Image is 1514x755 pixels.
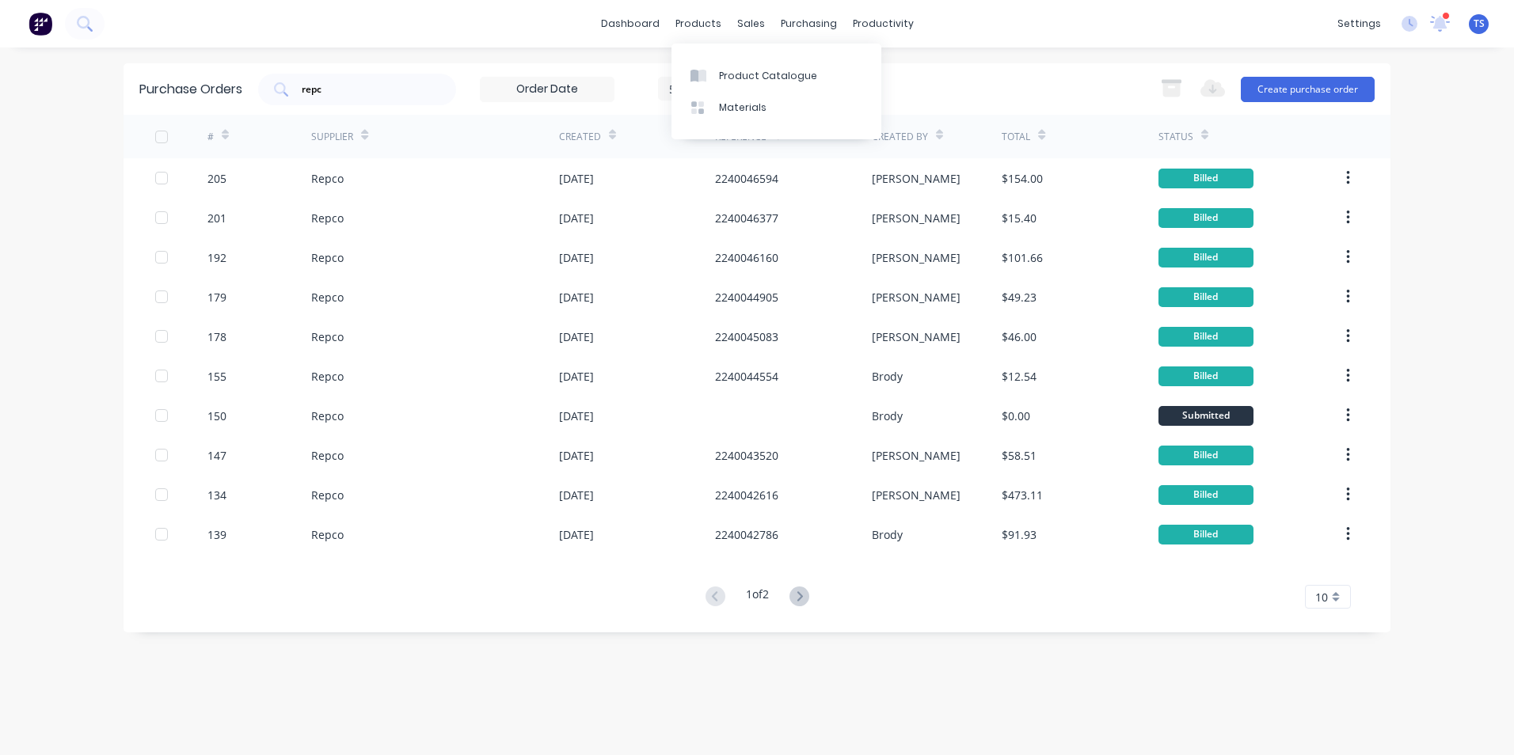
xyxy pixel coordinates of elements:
div: 192 [207,249,226,266]
div: $154.00 [1002,170,1043,187]
div: Repco [311,447,344,464]
div: $58.51 [1002,447,1037,464]
div: Brody [872,408,903,424]
div: products [668,12,729,36]
div: Submitted [1158,406,1253,426]
div: Purchase Orders [139,80,242,99]
img: Factory [29,12,52,36]
div: Created [559,130,601,144]
span: TS [1474,17,1485,31]
div: Repco [311,487,344,503]
div: settings [1330,12,1389,36]
div: Billed [1158,169,1253,188]
div: 201 [207,210,226,226]
div: $91.93 [1002,526,1037,543]
div: [DATE] [559,408,594,424]
div: 139 [207,526,226,543]
a: dashboard [593,12,668,36]
span: 10 [1315,589,1328,605]
div: Brody [872,368,903,385]
div: Supplier [311,130,353,144]
div: Repco [311,328,344,345]
div: 147 [207,447,226,464]
div: $49.23 [1002,289,1037,305]
div: Billed [1158,327,1253,347]
div: Repco [311,249,344,266]
a: Product Catalogue [671,59,881,91]
div: Billed [1158,446,1253,465]
div: 2240046594 [715,170,778,187]
div: [DATE] [559,487,594,503]
div: Billed [1158,287,1253,307]
div: 2240044554 [715,368,778,385]
div: 205 [207,170,226,187]
div: 178 [207,328,226,345]
div: [PERSON_NAME] [872,447,961,464]
div: Materials [719,101,767,115]
div: Created By [872,130,928,144]
div: 150 [207,408,226,424]
div: Repco [311,526,344,543]
div: 2240042616 [715,487,778,503]
div: productivity [845,12,922,36]
div: $46.00 [1002,328,1037,345]
div: Product Catalogue [719,69,817,83]
div: 5 Statuses [669,80,782,97]
div: [DATE] [559,249,594,266]
div: Status [1158,130,1193,144]
div: Repco [311,368,344,385]
div: [DATE] [559,210,594,226]
div: $12.54 [1002,368,1037,385]
div: Repco [311,408,344,424]
div: [DATE] [559,289,594,305]
div: Billed [1158,366,1253,386]
div: [PERSON_NAME] [872,289,961,305]
input: Search purchase orders... [300,82,432,97]
div: [DATE] [559,328,594,345]
div: $101.66 [1002,249,1043,266]
div: Repco [311,210,344,226]
div: Billed [1158,248,1253,267]
div: [PERSON_NAME] [872,170,961,187]
div: 1 of 2 [746,586,769,609]
div: [PERSON_NAME] [872,487,961,503]
div: Repco [311,170,344,187]
div: [DATE] [559,526,594,543]
div: Brody [872,526,903,543]
a: Materials [671,92,881,123]
div: 2240045083 [715,328,778,345]
div: # [207,130,214,144]
div: Repco [311,289,344,305]
div: $15.40 [1002,210,1037,226]
div: $473.11 [1002,487,1043,503]
div: [DATE] [559,368,594,385]
div: [DATE] [559,170,594,187]
div: 134 [207,487,226,503]
div: [DATE] [559,447,594,464]
div: Total [1002,130,1030,144]
div: 155 [207,368,226,385]
div: Billed [1158,208,1253,228]
div: 2240046377 [715,210,778,226]
div: 2240044905 [715,289,778,305]
input: Order Date [481,78,614,101]
div: 2240046160 [715,249,778,266]
div: Billed [1158,525,1253,544]
div: [PERSON_NAME] [872,249,961,266]
div: Billed [1158,485,1253,505]
div: sales [729,12,773,36]
div: [PERSON_NAME] [872,210,961,226]
div: purchasing [773,12,845,36]
div: [PERSON_NAME] [872,328,961,345]
div: 2240042786 [715,526,778,543]
div: 179 [207,289,226,305]
div: 2240043520 [715,447,778,464]
button: Create purchase order [1241,77,1375,102]
div: $0.00 [1002,408,1030,424]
